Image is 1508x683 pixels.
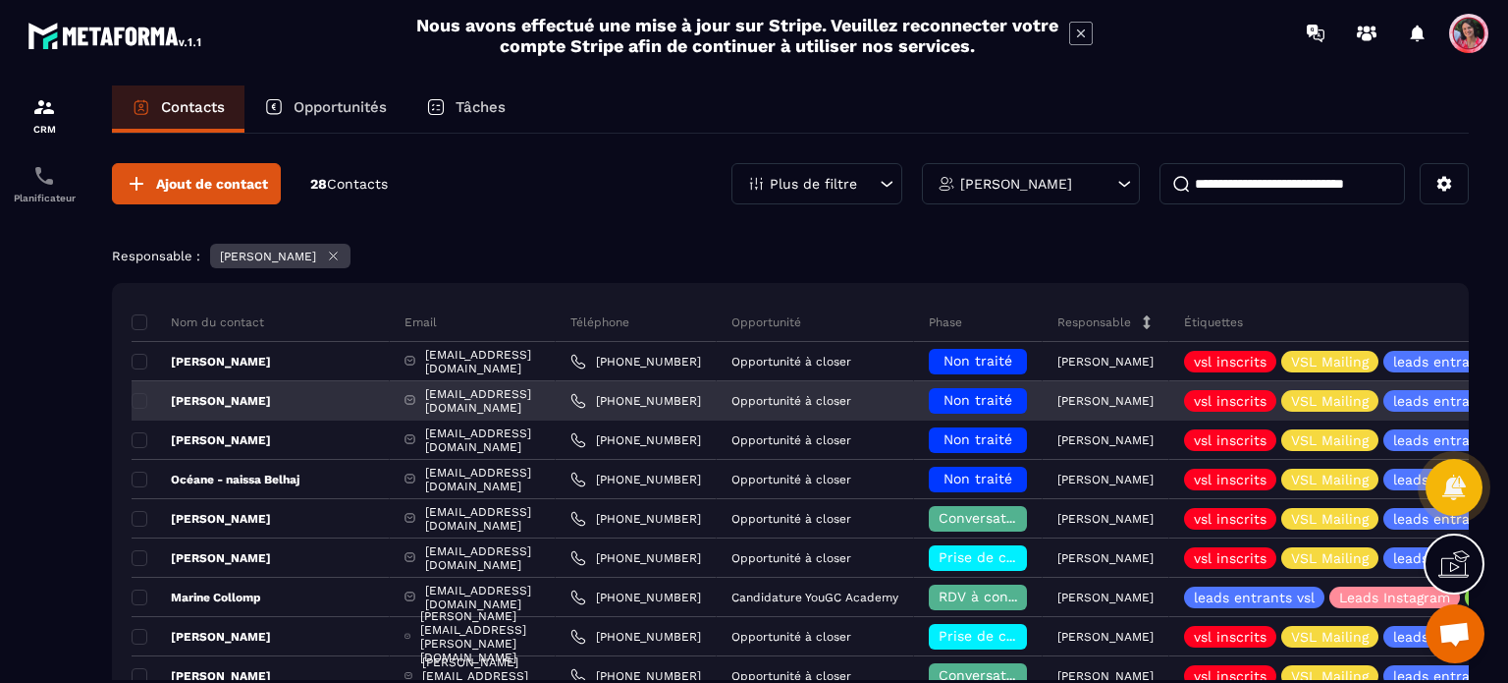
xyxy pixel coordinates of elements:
[132,629,271,645] p: [PERSON_NAME]
[5,124,83,135] p: CRM
[1291,394,1369,408] p: VSL Mailing
[415,15,1059,56] h2: Nous avons effectué une mise à jour sur Stripe. Veuillez reconnecter votre compte Stripe afin de ...
[731,512,851,526] p: Opportunité à closer
[943,431,1012,447] span: Non traité
[1194,630,1266,644] p: vsl inscrits
[132,472,299,487] p: Océane - naissa Belhaj
[943,353,1012,369] span: Non traité
[731,473,851,486] p: Opportunité à closer
[1339,591,1450,604] p: Leads Instagram
[1291,473,1369,486] p: VSL Mailing
[132,511,271,527] p: [PERSON_NAME]
[1194,355,1266,369] p: vsl inscrits
[570,511,701,527] a: [PHONE_NUMBER]
[770,177,857,191] p: Plus de filtre
[939,549,1120,565] span: Prise de contact effectuée
[731,669,851,683] p: Opportunité à closer
[32,95,56,119] img: formation
[1291,433,1369,447] p: VSL Mailing
[406,85,525,133] a: Tâches
[939,667,1091,683] span: Conversation en cours
[161,98,225,116] p: Contacts
[570,393,701,409] a: [PHONE_NUMBER]
[404,314,437,330] p: Email
[456,98,506,116] p: Tâches
[943,392,1012,408] span: Non traité
[731,551,851,565] p: Opportunité à closer
[220,250,316,263] p: [PERSON_NAME]
[5,81,83,149] a: formationformationCRM
[731,433,851,447] p: Opportunité à closer
[731,355,851,369] p: Opportunité à closer
[1057,551,1154,565] p: [PERSON_NAME]
[1291,669,1369,683] p: VSL Mailing
[1057,591,1154,604] p: [PERSON_NAME]
[1194,433,1266,447] p: vsl inscrits
[294,98,387,116] p: Opportunités
[112,163,281,204] button: Ajout de contact
[1291,630,1369,644] p: VSL Mailing
[1194,394,1266,408] p: vsl inscrits
[731,591,898,604] p: Candidature YouGC Academy
[132,550,271,566] p: [PERSON_NAME]
[1057,512,1154,526] p: [PERSON_NAME]
[1057,630,1154,644] p: [PERSON_NAME]
[570,472,701,487] a: [PHONE_NUMBER]
[132,432,271,448] p: [PERSON_NAME]
[327,176,388,192] span: Contacts
[112,85,244,133] a: Contacts
[960,177,1072,191] p: [PERSON_NAME]
[1057,669,1154,683] p: [PERSON_NAME]
[1057,473,1154,486] p: [PERSON_NAME]
[570,432,701,448] a: [PHONE_NUMBER]
[310,175,388,194] p: 28
[132,354,271,370] p: [PERSON_NAME]
[939,589,1065,604] span: RDV à confimer ❓
[570,590,701,605] a: [PHONE_NUMBER]
[112,249,200,263] p: Responsable :
[5,193,83,203] p: Planificateur
[1291,355,1369,369] p: VSL Mailing
[731,314,801,330] p: Opportunité
[1057,433,1154,447] p: [PERSON_NAME]
[939,510,1091,526] span: Conversation en cours
[570,629,701,645] a: [PHONE_NUMBER]
[731,630,851,644] p: Opportunité à closer
[1426,604,1484,663] div: Ouvrir le chat
[32,164,56,188] img: scheduler
[731,394,851,408] p: Opportunité à closer
[1291,551,1369,565] p: VSL Mailing
[1194,591,1315,604] p: leads entrants vsl
[1194,512,1266,526] p: vsl inscrits
[1057,355,1154,369] p: [PERSON_NAME]
[1291,512,1369,526] p: VSL Mailing
[27,18,204,53] img: logo
[1194,669,1266,683] p: vsl inscrits
[1184,314,1243,330] p: Étiquettes
[943,471,1012,486] span: Non traité
[1057,314,1131,330] p: Responsable
[132,393,271,409] p: [PERSON_NAME]
[570,550,701,566] a: [PHONE_NUMBER]
[5,149,83,218] a: schedulerschedulerPlanificateur
[1194,473,1266,486] p: vsl inscrits
[929,314,962,330] p: Phase
[132,590,261,605] p: Marine Collomp
[939,628,1120,644] span: Prise de contact effectuée
[132,314,264,330] p: Nom du contact
[1194,551,1266,565] p: vsl inscrits
[570,314,629,330] p: Téléphone
[156,174,268,194] span: Ajout de contact
[1057,394,1154,408] p: [PERSON_NAME]
[570,354,701,370] a: [PHONE_NUMBER]
[244,85,406,133] a: Opportunités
